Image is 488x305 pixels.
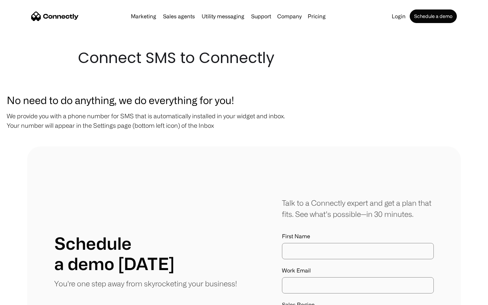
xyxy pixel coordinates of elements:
label: First Name [282,233,434,240]
a: Marketing [128,14,159,19]
a: Login [389,14,408,19]
ul: Language list [14,293,41,303]
label: Work Email [282,267,434,274]
div: Company [277,12,302,21]
a: Pricing [305,14,328,19]
a: Schedule a demo [410,9,457,23]
a: Support [248,14,274,19]
div: Talk to a Connectly expert and get a plan that fits. See what’s possible—in 30 minutes. [282,197,434,220]
p: You're one step away from skyrocketing your business! [54,278,237,289]
p: ‍ [7,134,481,143]
a: Utility messaging [199,14,247,19]
p: We provide you with a phone number for SMS that is automatically installed in your widget and inb... [7,111,481,130]
h1: Schedule a demo [DATE] [54,233,175,274]
h3: No need to do anything, we do everything for you! [7,92,481,108]
aside: Language selected: English [7,293,41,303]
a: Sales agents [160,14,198,19]
h1: Connect SMS to Connectly [78,47,410,68]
